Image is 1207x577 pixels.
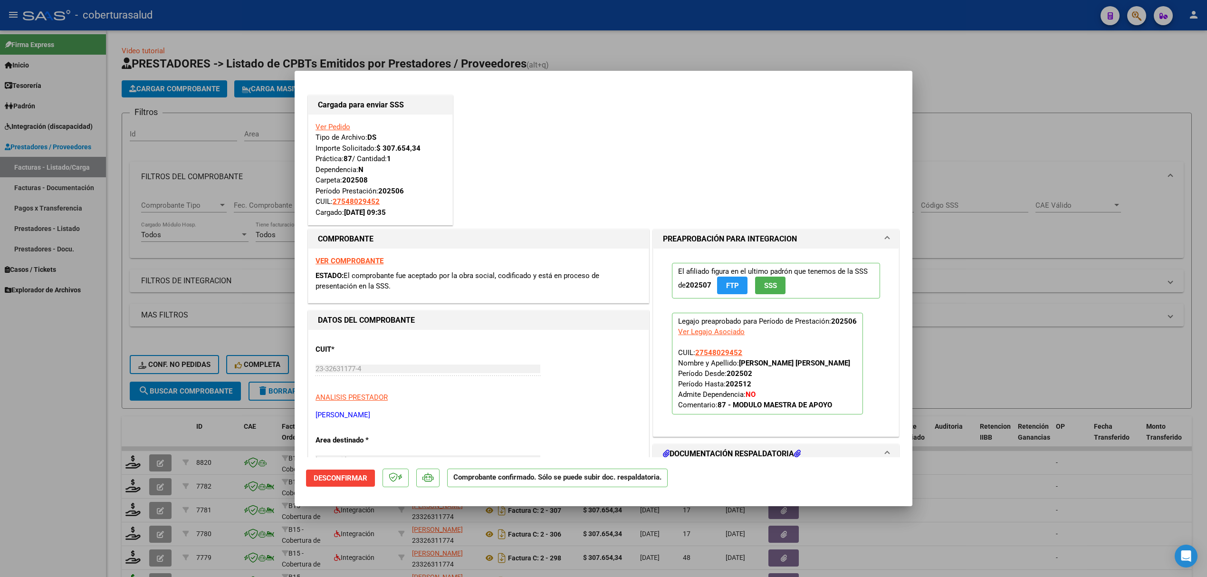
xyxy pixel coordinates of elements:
[678,401,832,409] span: Comentario:
[316,455,351,464] span: Integración
[686,281,711,289] strong: 202507
[306,470,375,487] button: Desconfirmar
[672,263,880,298] p: El afiliado figura en el ultimo padrón que tenemos de la SSS de
[333,197,380,206] span: 27548029452
[316,410,642,421] p: [PERSON_NAME]
[746,390,756,399] strong: NO
[718,401,832,409] strong: 87 - MODULO MAESTRA DE APOYO
[316,344,413,355] p: CUIT
[316,122,445,218] div: Tipo de Archivo: Importe Solicitado: Práctica: / Cantidad: Dependencia: Carpeta: Período Prestaci...
[1175,545,1197,567] div: Open Intercom Messenger
[342,176,368,184] strong: 202508
[378,187,404,195] strong: 202506
[764,281,777,290] span: SSS
[316,435,413,446] p: Area destinado *
[316,123,350,131] a: Ver Pedido
[672,313,863,414] p: Legajo preaprobado para Período de Prestación:
[344,208,386,217] strong: [DATE] 09:35
[318,316,415,325] strong: DATOS DEL COMPROBANTE
[387,154,391,163] strong: 1
[376,144,421,153] strong: $ 307.654,34
[695,348,742,357] span: 27548029452
[653,444,899,463] mat-expansion-panel-header: DOCUMENTACIÓN RESPALDATORIA
[727,369,752,378] strong: 202502
[653,230,899,249] mat-expansion-panel-header: PREAPROBACIÓN PARA INTEGRACION
[831,317,857,326] strong: 202506
[726,281,739,290] span: FTP
[316,271,599,291] span: El comprobante fue aceptado por la obra social, codificado y está en proceso de presentación en l...
[739,359,850,367] strong: [PERSON_NAME] [PERSON_NAME]
[717,277,747,294] button: FTP
[344,154,352,163] strong: 87
[314,474,367,482] span: Desconfirmar
[726,380,751,388] strong: 202512
[663,448,801,460] h1: DOCUMENTACIÓN RESPALDATORIA
[318,99,443,111] h1: Cargada para enviar SSS
[678,327,745,337] div: Ver Legajo Asociado
[447,469,668,487] p: Comprobante confirmado. Sólo se puede subir doc. respaldatoria.
[678,348,850,409] span: CUIL: Nombre y Apellido: Período Desde: Período Hasta: Admite Dependencia:
[316,271,344,280] span: ESTADO:
[316,257,383,265] a: VER COMPROBANTE
[316,393,388,402] span: ANALISIS PRESTADOR
[653,249,899,436] div: PREAPROBACIÓN PARA INTEGRACION
[358,165,364,174] strong: N
[755,277,786,294] button: SSS
[663,233,797,245] h1: PREAPROBACIÓN PARA INTEGRACION
[367,133,376,142] strong: DS
[318,234,374,243] strong: COMPROBANTE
